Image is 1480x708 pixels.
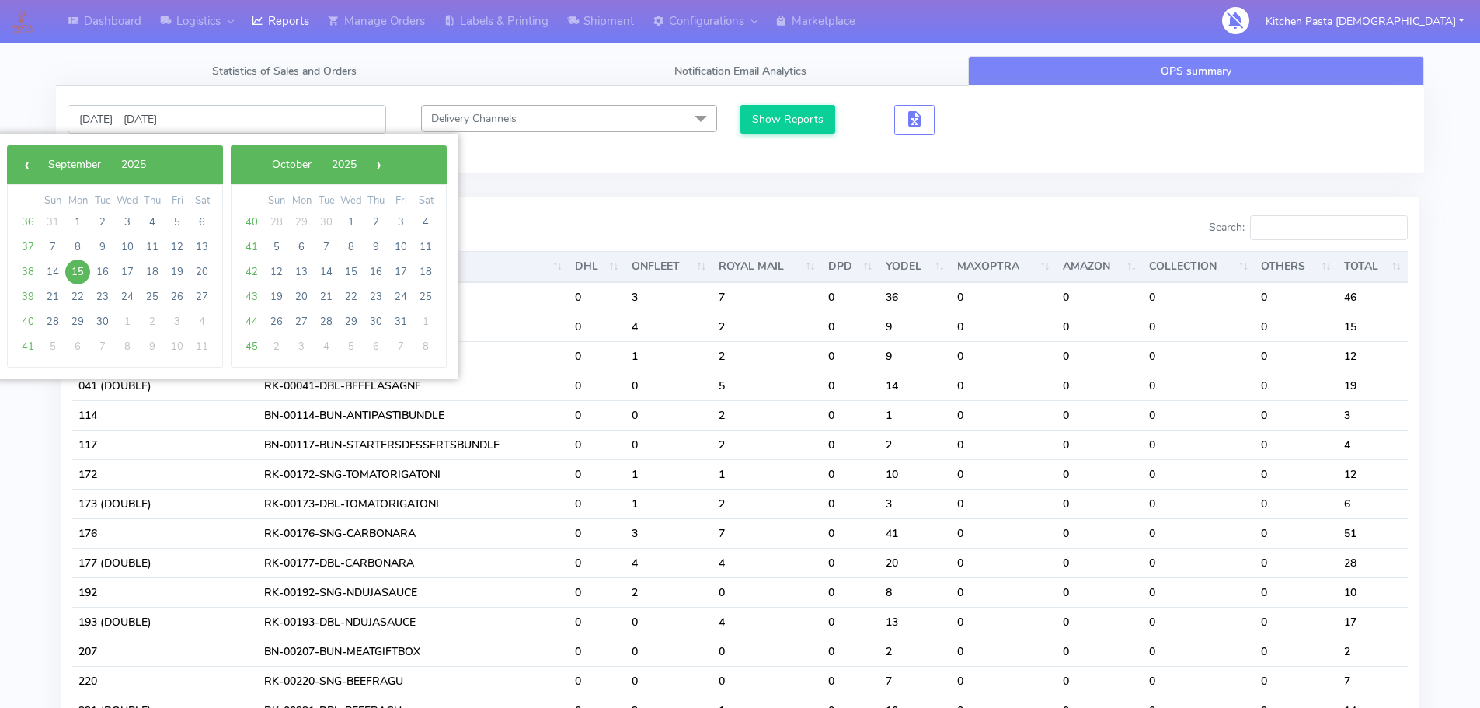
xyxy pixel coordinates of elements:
[65,210,90,235] span: 1
[625,637,713,666] td: 0
[951,459,1056,489] td: 0
[1338,312,1408,341] td: 15
[140,284,165,309] span: 25
[1338,371,1408,400] td: 19
[569,371,625,400] td: 0
[190,284,214,309] span: 27
[712,489,821,518] td: 2
[115,334,140,359] span: 8
[712,341,821,371] td: 2
[879,312,952,341] td: 9
[72,607,258,637] td: 193 (DOUBLE)
[40,309,65,334] span: 28
[115,210,140,235] span: 3
[65,260,90,284] span: 15
[239,334,264,359] span: 45
[1143,459,1255,489] td: 0
[822,518,879,548] td: 0
[190,309,214,334] span: 4
[1143,400,1255,430] td: 0
[413,235,438,260] span: 11
[140,210,165,235] span: 4
[1338,282,1408,312] td: 46
[1338,518,1408,548] td: 51
[1161,64,1231,78] span: OPS summary
[625,607,713,637] td: 0
[72,577,258,607] td: 192
[625,400,713,430] td: 0
[1255,548,1337,577] td: 0
[1255,312,1337,341] td: 0
[90,309,115,334] span: 30
[258,459,569,489] td: RK-00172-SNG-TOMATORIGATONI
[364,284,388,309] span: 23
[569,666,625,696] td: 0
[413,210,438,235] span: 4
[625,666,713,696] td: 0
[712,459,821,489] td: 1
[712,637,821,666] td: 0
[388,193,413,210] th: weekday
[822,577,879,607] td: 0
[264,334,289,359] span: 2
[822,341,879,371] td: 0
[1057,251,1144,282] th: AMAZON : activate to sort column ascending
[1143,430,1255,459] td: 0
[115,309,140,334] span: 1
[16,210,40,235] span: 36
[951,607,1056,637] td: 0
[16,334,40,359] span: 41
[569,251,625,282] th: DHL : activate to sort column ascending
[68,105,386,134] input: Pick the Daterange
[740,105,836,134] button: Show Reports
[239,235,264,260] span: 41
[272,157,312,172] span: October
[1255,282,1337,312] td: 0
[1338,548,1408,577] td: 28
[1143,489,1255,518] td: 0
[879,400,952,430] td: 1
[625,251,713,282] th: ONFLEET : activate to sort column ascending
[364,210,388,235] span: 2
[569,282,625,312] td: 0
[140,334,165,359] span: 9
[367,153,390,176] button: ›
[314,334,339,359] span: 4
[822,548,879,577] td: 0
[388,260,413,284] span: 17
[1255,518,1337,548] td: 0
[1057,518,1144,548] td: 0
[1143,548,1255,577] td: 0
[1143,341,1255,371] td: 0
[364,193,388,210] th: weekday
[1255,371,1337,400] td: 0
[1255,577,1337,607] td: 0
[264,193,289,210] th: weekday
[1338,430,1408,459] td: 4
[951,637,1056,666] td: 0
[332,157,357,172] span: 2025
[314,235,339,260] span: 7
[1057,341,1144,371] td: 0
[625,341,713,371] td: 1
[339,210,364,235] span: 1
[1143,251,1255,282] th: COLLECTION : activate to sort column ascending
[258,430,569,459] td: BN-00117-BUN-STARTERSDESSERTSBUNDLE
[388,284,413,309] span: 24
[1057,607,1144,637] td: 0
[190,334,214,359] span: 11
[1143,607,1255,637] td: 0
[239,260,264,284] span: 42
[1255,430,1337,459] td: 0
[1057,400,1144,430] td: 0
[1338,577,1408,607] td: 10
[712,251,821,282] th: ROYAL MAIL : activate to sort column ascending
[258,577,569,607] td: RK-00192-SNG-NDUJASAUCE
[339,334,364,359] span: 5
[1057,489,1144,518] td: 0
[258,637,569,666] td: BN-00207-BUN-MEATGIFTBOX
[1255,400,1337,430] td: 0
[951,282,1056,312] td: 0
[65,284,90,309] span: 22
[822,400,879,430] td: 0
